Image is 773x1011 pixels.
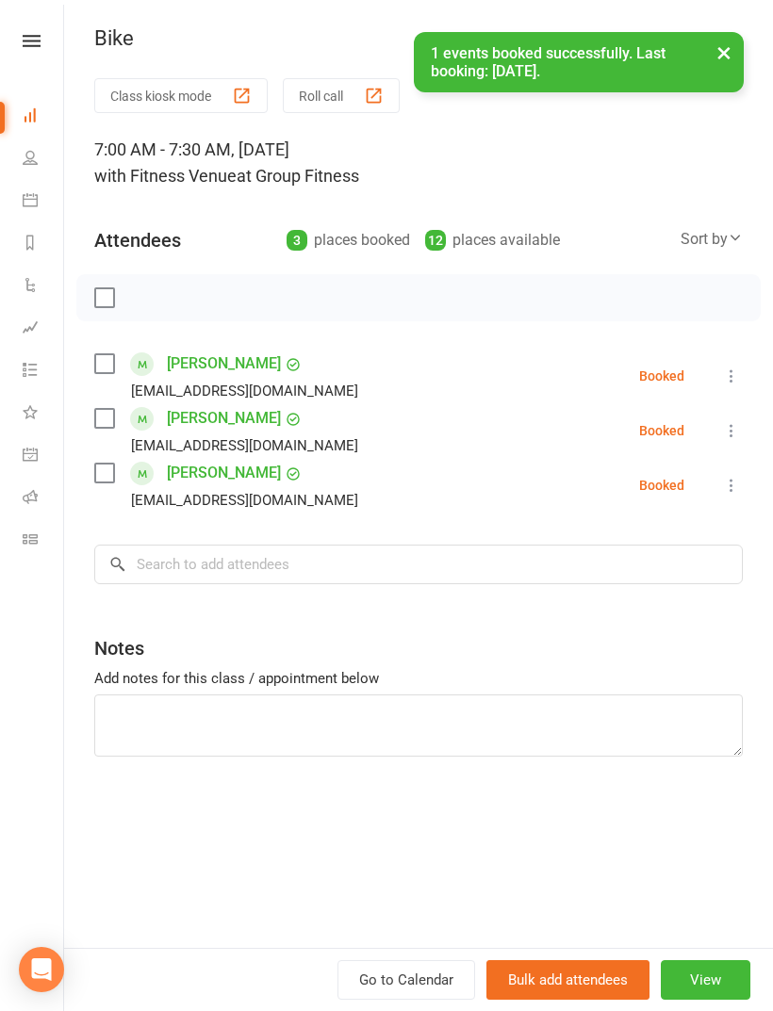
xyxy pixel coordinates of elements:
[707,32,741,73] button: ×
[425,227,560,253] div: places available
[23,393,65,435] a: What's New
[94,166,237,186] span: with Fitness Venue
[23,181,65,223] a: Calendar
[167,403,281,433] a: [PERSON_NAME]
[287,227,410,253] div: places booked
[414,32,744,92] div: 1 events booked successfully. Last booking: [DATE].
[23,520,65,563] a: Class kiosk mode
[661,960,750,1000] button: View
[167,458,281,488] a: [PERSON_NAME]
[23,478,65,520] a: Roll call kiosk mode
[23,308,65,351] a: Assessments
[23,96,65,139] a: Dashboard
[131,488,358,513] div: [EMAIL_ADDRESS][DOMAIN_NAME]
[19,947,64,992] div: Open Intercom Messenger
[23,223,65,266] a: Reports
[639,424,684,437] div: Booked
[337,960,475,1000] a: Go to Calendar
[237,166,359,186] span: at Group Fitness
[94,635,144,661] div: Notes
[94,137,743,189] div: 7:00 AM - 7:30 AM, [DATE]
[639,369,684,383] div: Booked
[486,960,650,1000] button: Bulk add attendees
[94,227,181,253] div: Attendees
[167,349,281,379] a: [PERSON_NAME]
[287,230,307,251] div: 3
[94,545,743,584] input: Search to add attendees
[131,379,358,403] div: [EMAIL_ADDRESS][DOMAIN_NAME]
[64,26,773,51] div: Bike
[639,479,684,492] div: Booked
[23,139,65,181] a: People
[131,433,358,458] div: [EMAIL_ADDRESS][DOMAIN_NAME]
[681,227,743,252] div: Sort by
[425,230,446,251] div: 12
[94,667,743,690] div: Add notes for this class / appointment below
[23,435,65,478] a: General attendance kiosk mode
